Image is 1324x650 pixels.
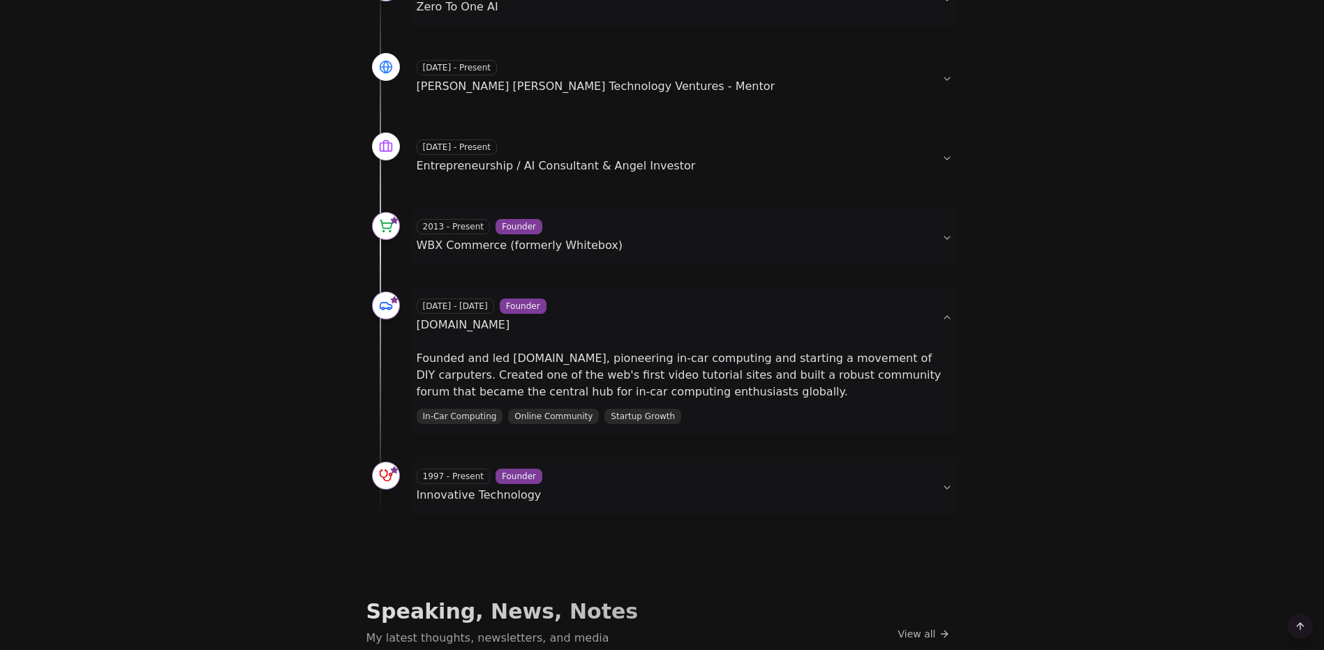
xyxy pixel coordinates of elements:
span: WBX Commerce (formerly Whitebox) [417,239,623,252]
button: [DATE] - PresentEntrepreneurship / AI Consultant & Angel Investor [411,128,958,186]
button: 1997 - PresentFounderInnovative Technology [411,458,958,515]
span: Startup Growth [604,409,681,424]
span: [DATE] - Present [417,60,498,75]
p: Founded and led [DOMAIN_NAME], pioneering in-car computing and starting a movement of DIY carpute... [417,350,953,400]
span: [PERSON_NAME] [PERSON_NAME] Technology Ventures - Mentor [417,80,775,93]
p: My latest thoughts, newsletters, and media [366,630,639,647]
div: Toggle WBX Commerce (formerly Whitebox) section [372,212,400,240]
span: 2013 - Present [417,219,491,234]
span: Innovative Technology [417,488,542,501]
span: Founder [496,219,542,234]
span: [DATE] - [DATE] [417,298,494,314]
div: Toggle Innovative Technology section [372,462,400,490]
button: Scroll to top [1288,614,1313,639]
div: Toggle Johns Hopkins Technology Ventures - Mentor section [372,53,400,81]
button: [DATE] - Present[PERSON_NAME] [PERSON_NAME] Technology Ventures - Mentor [411,49,958,106]
span: Founder [496,469,542,484]
div: Toggle mp3Car.com section [372,292,400,319]
span: Entrepreneurship / AI Consultant & Angel Investor [417,159,696,172]
h2: Speaking, News, Notes [366,598,639,625]
div: [DATE] - [DATE]Founder[DOMAIN_NAME] [411,345,958,435]
span: In-Car Computing [417,409,503,424]
span: [DATE] - Present [417,139,498,155]
button: [DATE] - [DATE]Founder[DOMAIN_NAME] [411,287,958,345]
a: View all [889,621,958,647]
div: Toggle Entrepreneurship / AI Consultant & Angel Investor section [372,133,400,160]
span: Online Community [508,409,599,424]
span: [DOMAIN_NAME] [417,318,510,331]
span: 1997 - Present [417,469,491,484]
button: 2013 - PresentFounderWBX Commerce (formerly Whitebox) [411,208,958,265]
span: View all [898,627,935,641]
span: Founder [500,298,546,314]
